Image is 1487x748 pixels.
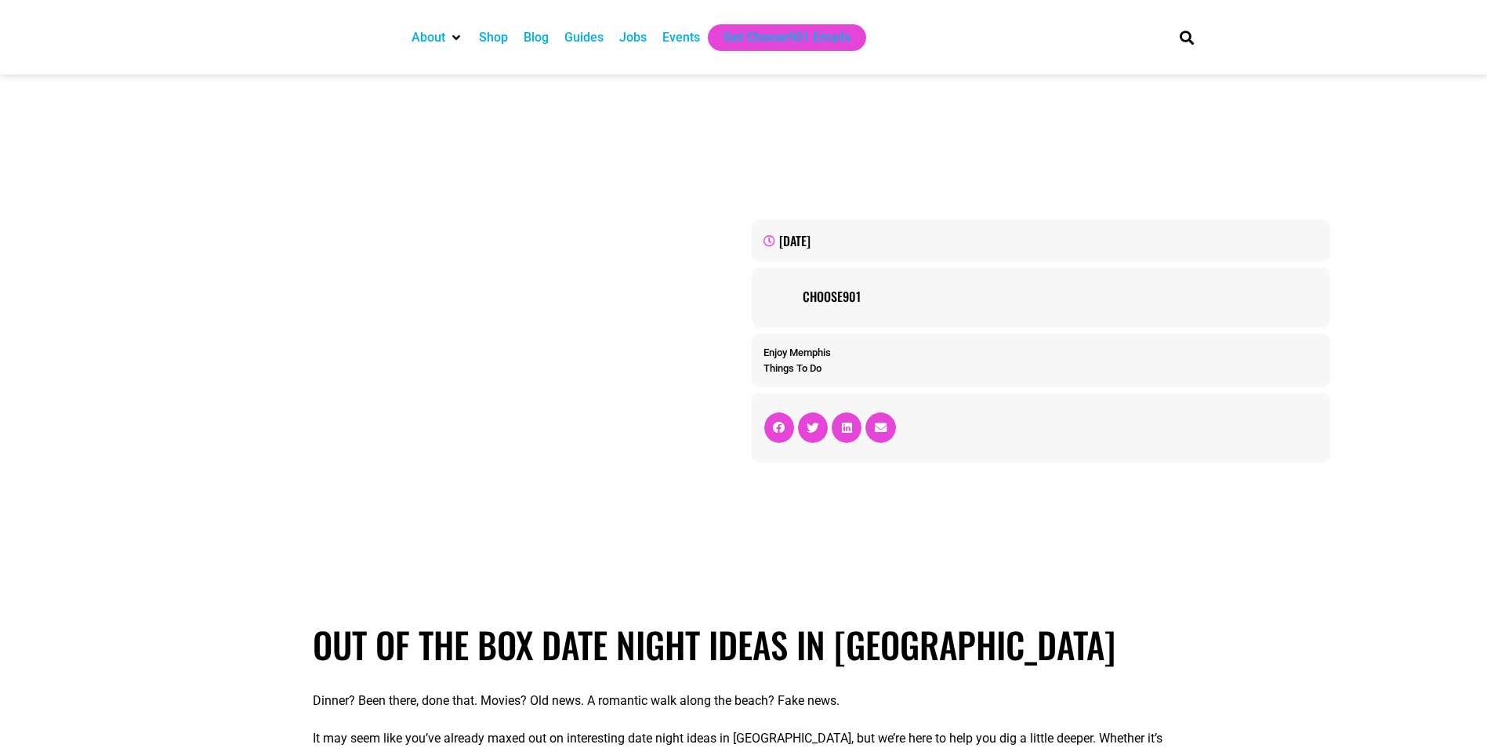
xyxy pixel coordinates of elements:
[404,24,1153,51] nav: Main nav
[865,412,895,442] div: Share on email
[524,28,549,47] a: Blog
[313,623,1173,666] h1: Out of the Box Date Night Ideas in [GEOGRAPHIC_DATA]
[779,231,811,250] time: [DATE]
[763,279,795,310] img: Picture of Choose901
[1173,24,1199,50] div: Search
[764,412,794,442] div: Share on facebook
[662,28,700,47] a: Events
[313,692,1173,710] p: Dinner? Been there, done that. Movies? Old news. A romantic walk along the beach? Fake news.
[832,412,861,442] div: Share on linkedin
[619,28,647,47] a: Jobs
[763,362,821,374] a: Things To Do
[412,28,445,47] a: About
[798,412,828,442] div: Share on twitter
[404,24,471,51] div: About
[724,28,850,47] a: Get Choose901 Emails
[564,28,604,47] a: Guides
[803,287,1319,306] a: Choose901
[763,347,831,358] a: Enjoy Memphis
[479,28,508,47] a: Shop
